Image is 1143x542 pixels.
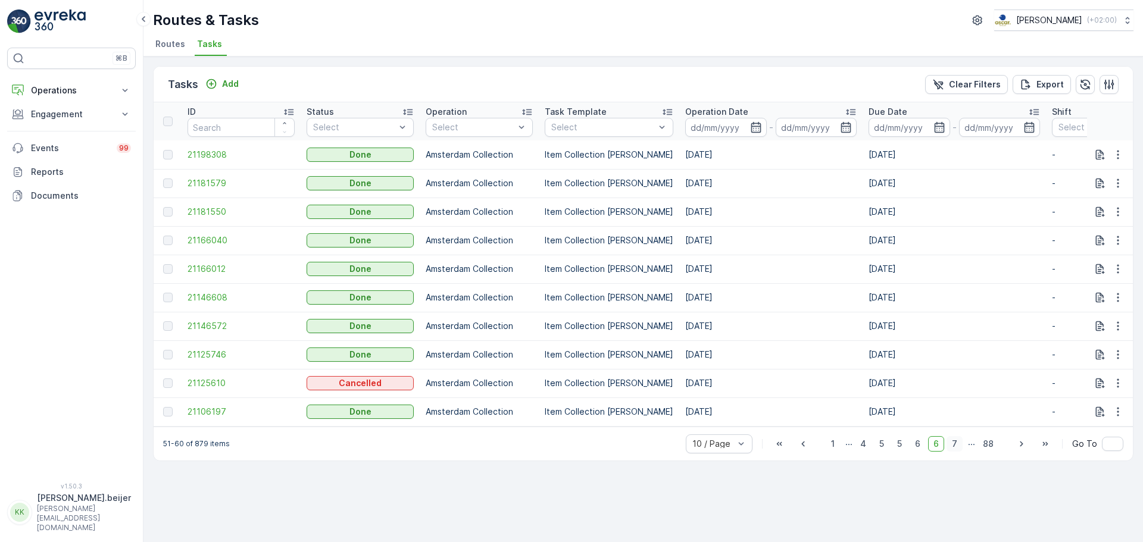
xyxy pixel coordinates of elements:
[188,377,295,389] a: 21125610
[349,263,371,275] p: Done
[307,262,414,276] button: Done
[1016,14,1082,26] p: [PERSON_NAME]
[307,176,414,190] button: Done
[349,406,371,418] p: Done
[1036,79,1064,90] p: Export
[307,148,414,162] button: Done
[222,78,239,90] p: Add
[679,198,863,226] td: [DATE]
[949,79,1001,90] p: Clear Filters
[10,503,29,522] div: KK
[426,177,533,189] p: Amsterdam Collection
[7,160,136,184] a: Reports
[349,206,371,218] p: Done
[188,206,295,218] a: 21181550
[1087,15,1117,25] p: ( +02:00 )
[426,149,533,161] p: Amsterdam Collection
[863,283,1046,312] td: [DATE]
[163,293,173,302] div: Toggle Row Selected
[845,436,852,452] p: ...
[153,11,259,30] p: Routes & Tasks
[349,320,371,332] p: Done
[349,234,371,246] p: Done
[7,10,31,33] img: logo
[188,349,295,361] span: 21125746
[197,38,222,50] span: Tasks
[545,406,673,418] p: Item Collection [PERSON_NAME]
[892,436,907,452] span: 5
[679,397,863,426] td: [DATE]
[349,349,371,361] p: Done
[545,149,673,161] p: Item Collection [PERSON_NAME]
[307,347,414,362] button: Done
[545,106,607,118] p: Task Template
[545,206,673,218] p: Item Collection [PERSON_NAME]
[679,283,863,312] td: [DATE]
[168,76,198,93] p: Tasks
[349,292,371,303] p: Done
[947,436,963,452] span: 7
[826,436,840,452] span: 1
[855,436,872,452] span: 4
[925,75,1008,94] button: Clear Filters
[155,38,185,50] span: Routes
[994,14,1011,27] img: basis-logo_rgb2x.png
[545,177,673,189] p: Item Collection [PERSON_NAME]
[863,397,1046,426] td: [DATE]
[163,150,173,159] div: Toggle Row Selected
[1058,121,1141,133] p: Select
[545,234,673,246] p: Item Collection [PERSON_NAME]
[119,143,129,153] p: 99
[679,255,863,283] td: [DATE]
[994,10,1133,31] button: [PERSON_NAME](+02:00)
[163,407,173,416] div: Toggle Row Selected
[679,369,863,397] td: [DATE]
[163,350,173,359] div: Toggle Row Selected
[959,118,1041,137] input: dd/mm/yyyy
[863,226,1046,255] td: [DATE]
[432,121,514,133] p: Select
[769,120,773,134] p: -
[37,504,131,532] p: [PERSON_NAME][EMAIL_ADDRESS][DOMAIN_NAME]
[35,10,86,33] img: logo_light-DOdMpM7g.png
[968,436,975,452] p: ...
[863,198,1046,226] td: [DATE]
[1072,438,1097,450] span: Go To
[978,436,999,452] span: 88
[307,376,414,390] button: Cancelled
[163,378,173,388] div: Toggle Row Selected
[910,436,926,452] span: 6
[307,205,414,219] button: Done
[188,292,295,303] a: 21146608
[188,149,295,161] span: 21198308
[426,406,533,418] p: Amsterdam Collection
[188,406,295,418] span: 21106197
[928,436,944,452] span: 6
[7,102,136,126] button: Engagement
[349,149,371,161] p: Done
[188,118,295,137] input: Search
[163,321,173,331] div: Toggle Row Selected
[188,320,295,332] a: 21146572
[426,263,533,275] p: Amsterdam Collection
[188,234,295,246] a: 21166040
[307,319,414,333] button: Done
[201,77,243,91] button: Add
[31,190,131,202] p: Documents
[426,234,533,246] p: Amsterdam Collection
[339,377,382,389] p: Cancelled
[31,108,112,120] p: Engagement
[545,377,673,389] p: Item Collection [PERSON_NAME]
[679,140,863,169] td: [DATE]
[307,106,334,118] p: Status
[869,106,907,118] p: Due Date
[863,340,1046,369] td: [DATE]
[863,312,1046,340] td: [DATE]
[1052,106,1072,118] p: Shift
[545,263,673,275] p: Item Collection [PERSON_NAME]
[313,121,395,133] p: Select
[307,405,414,419] button: Done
